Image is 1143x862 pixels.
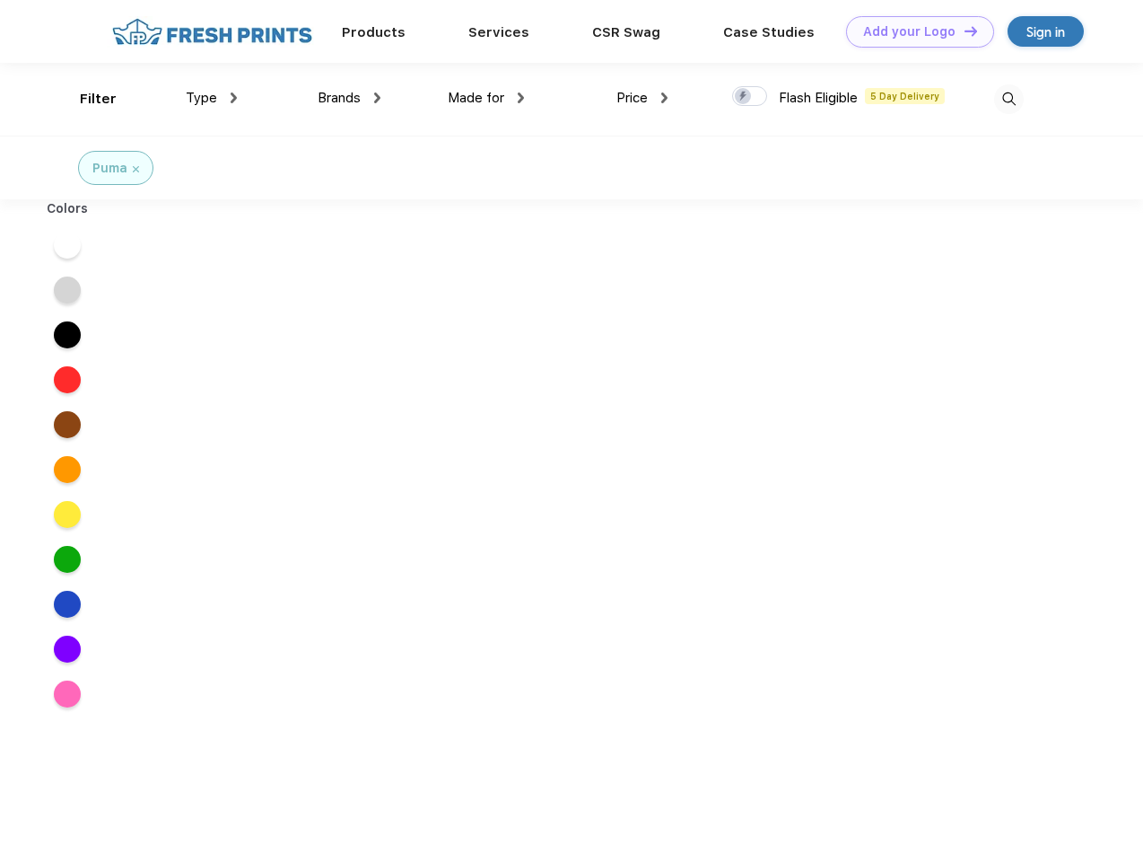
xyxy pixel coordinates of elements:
[448,90,504,106] span: Made for
[231,92,237,103] img: dropdown.png
[661,92,667,103] img: dropdown.png
[107,16,318,48] img: fo%20logo%202.webp
[616,90,648,106] span: Price
[186,90,217,106] span: Type
[865,88,945,104] span: 5 Day Delivery
[592,24,660,40] a: CSR Swag
[342,24,406,40] a: Products
[1008,16,1084,47] a: Sign in
[374,92,380,103] img: dropdown.png
[779,90,858,106] span: Flash Eligible
[33,199,102,218] div: Colors
[80,89,117,110] div: Filter
[92,159,127,178] div: Puma
[964,26,977,36] img: DT
[133,166,139,172] img: filter_cancel.svg
[994,84,1024,114] img: desktop_search.svg
[1026,22,1065,42] div: Sign in
[468,24,529,40] a: Services
[863,24,955,40] div: Add your Logo
[318,90,361,106] span: Brands
[518,92,524,103] img: dropdown.png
